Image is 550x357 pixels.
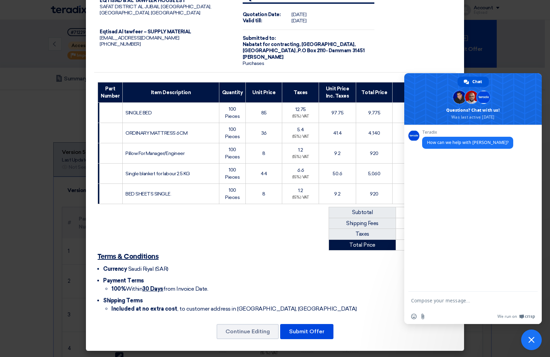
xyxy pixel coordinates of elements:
th: Unit Price [246,82,282,103]
div: Eqtisad Al tawfeer – SUPPLY MATERIAL [100,29,232,35]
span: 36 [261,130,267,136]
span: ORDINARY MATTRESS 6CM [125,130,187,136]
span: Saudi Riyal (SAR) [128,266,168,272]
td: Total Price [329,239,396,250]
span: 8 [262,150,265,156]
button: Continue Editing [217,324,279,339]
span: 5,060 [368,171,381,177]
td: Subtotal [329,207,396,218]
th: Delivery [393,82,452,103]
u: Terms & Conditions [98,253,158,260]
th: Part Number [98,82,123,103]
div: (15%) VAT [285,175,316,180]
span: 9.2 [334,150,341,156]
span: BED SHEETS SINGLE. [125,191,171,197]
span: 97.75 [331,110,344,116]
span: Chat [472,77,482,87]
span: 100 Pieces [225,187,240,200]
span: Send a file [420,314,426,319]
a: We run onCrisp [497,314,535,319]
span: [DATE] [291,12,306,18]
span: Currency [103,266,127,272]
div: (15%) VAT [285,154,316,160]
a: Close chat [521,330,542,350]
span: Crisp [525,314,535,319]
textarea: Compose your message... [411,292,521,309]
div: (15%) VAT [285,134,316,140]
span: 920 [370,150,378,156]
span: Shipping Terms [103,297,143,304]
li: , to customer address in [GEOGRAPHIC_DATA], [GEOGRAPHIC_DATA] [111,305,452,313]
th: Quantity [219,82,245,103]
a: Chat [458,77,489,87]
span: [DATE] [291,18,306,24]
strong: Valid till: [243,18,262,24]
u: 30 Days [142,286,163,292]
span: Insert an emoji [411,314,417,319]
span: 6.6 [297,167,304,173]
strong: Included at no extra cost [111,305,177,312]
span: SINGLE BED [125,110,152,116]
div: (15%) VAT [285,195,316,201]
span: 4,140 [368,130,380,136]
th: Unit Price Inc. Taxes [319,82,356,103]
th: Total Price [356,82,393,103]
strong: Submitted to: [243,35,276,41]
div: (15%) VAT [285,114,316,120]
span: Teradix [422,130,513,135]
span: Payment Terms [103,277,144,284]
span: 1.2 [298,188,303,193]
strong: 100% [111,286,126,292]
span: Single blanket for labour 2.5 KG [125,171,190,177]
span: 50.6 [333,171,342,177]
span: Pillow For Manager/Engineer [125,150,184,156]
span: 44 [261,171,267,177]
span: 9,775 [368,110,381,116]
span: 85 [261,110,267,116]
span: 41.4 [333,130,342,136]
span: We run on [497,314,517,319]
span: [PERSON_NAME] [243,54,284,60]
span: 12.75 [295,107,306,112]
span: Nabatat for contracting, [243,42,300,47]
span: 100 Pieces [225,167,240,180]
span: 920 [370,191,378,197]
span: 100 Pieces [225,106,240,119]
span: [PHONE_NUMBER] [100,41,141,47]
span: 100 Pieces [225,126,240,140]
span: 8 [262,191,265,197]
span: 5.4 [297,127,304,133]
th: Item Description [123,82,219,103]
span: Within from Invoice Date. [111,286,208,292]
span: 1.2 [298,147,303,153]
button: Submit Offer [280,324,333,339]
td: Shipping Fees [329,218,396,229]
span: SAFAT DISTRICT AL JUBAIL [GEOGRAPHIC_DATA], [GEOGRAPHIC_DATA], [GEOGRAPHIC_DATA] [100,4,211,16]
strong: Quotation Date: [243,12,281,18]
th: Taxes [282,82,319,103]
span: 9.2 [334,191,341,197]
span: [EMAIL_ADDRESS][DOMAIN_NAME] [100,35,179,41]
span: 100 Pieces [225,147,240,160]
span: [GEOGRAPHIC_DATA], [GEOGRAPHIC_DATA] ,P.O Box 2110- Dammam 31451 [243,42,364,54]
span: How can we help with [PERSON_NAME]? [427,140,508,145]
td: Taxes [329,229,396,240]
span: Purchases [243,60,264,66]
td: SAR 18,100 [396,207,452,218]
